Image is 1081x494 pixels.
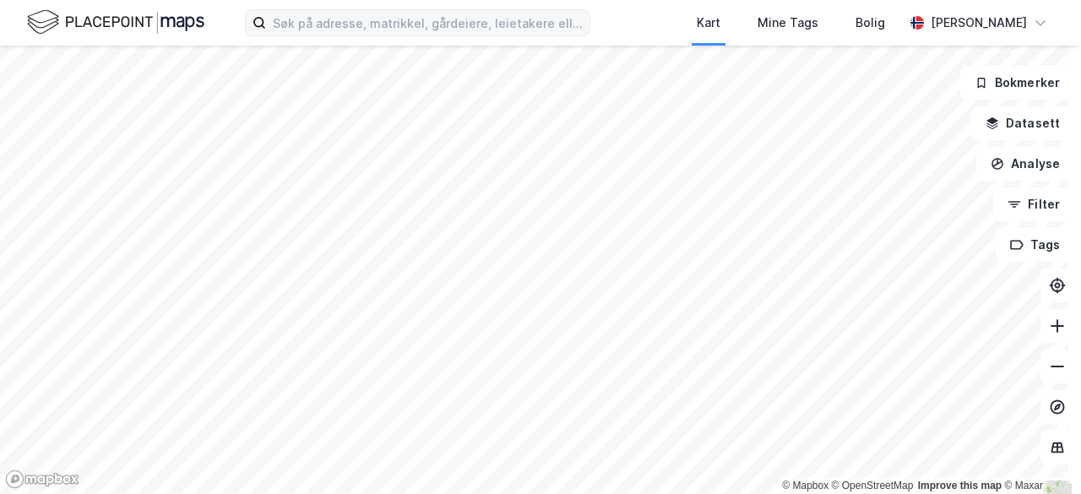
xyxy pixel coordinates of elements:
[27,8,204,37] img: logo.f888ab2527a4732fd821a326f86c7f29.svg
[266,10,589,35] input: Søk på adresse, matrikkel, gårdeiere, leietakere eller personer
[931,13,1027,33] div: [PERSON_NAME]
[758,13,818,33] div: Mine Tags
[832,480,914,491] a: OpenStreetMap
[997,413,1081,494] iframe: Chat Widget
[782,480,828,491] a: Mapbox
[971,106,1074,140] button: Datasett
[996,228,1074,262] button: Tags
[993,187,1074,221] button: Filter
[976,147,1074,181] button: Analyse
[997,413,1081,494] div: Kontrollprogram for chat
[5,470,79,489] a: Mapbox homepage
[856,13,885,33] div: Bolig
[960,66,1074,100] button: Bokmerker
[918,480,1002,491] a: Improve this map
[697,13,720,33] div: Kart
